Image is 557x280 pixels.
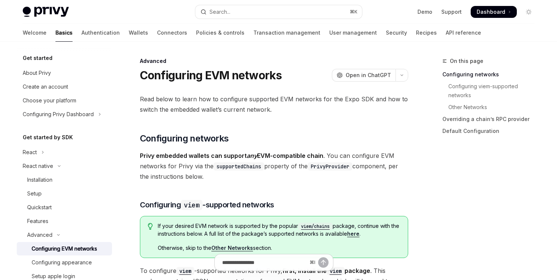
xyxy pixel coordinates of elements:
a: User management [329,24,377,42]
div: Advanced [27,230,52,239]
a: Other Networks [211,245,253,251]
button: Open in ChatGPT [332,69,396,82]
a: Authentication [81,24,120,42]
h5: Get started [23,54,52,63]
button: Open search [195,5,362,19]
div: Choose your platform [23,96,76,105]
button: Toggle Advanced section [17,228,112,242]
span: ⌘ K [350,9,358,15]
div: About Privy [23,69,51,77]
button: Toggle React section [17,146,112,159]
a: viem/chains [298,223,333,229]
span: Configuring networks [140,133,229,144]
a: Basics [55,24,73,42]
a: Quickstart [17,201,112,214]
div: Configuring appearance [32,258,92,267]
em: any [247,152,257,159]
a: Welcome [23,24,47,42]
h5: Get started by SDK [23,133,73,142]
code: PrivyProvider [308,162,352,171]
a: Configuring viem-supported networks [442,80,541,101]
div: Search... [209,7,230,16]
button: Toggle dark mode [523,6,535,18]
div: React [23,148,37,157]
a: Connectors [157,24,187,42]
span: . You can configure EVM networks for Privy via the property of the component, per the instruction... [140,150,408,182]
a: Configuring appearance [17,256,112,269]
a: Policies & controls [196,24,244,42]
a: here [347,230,359,237]
a: Transaction management [253,24,320,42]
a: Wallets [129,24,148,42]
a: Configuring networks [442,69,541,80]
span: If your desired EVM network is supported by the popular package, continue with the instructions b... [158,222,400,238]
div: Configuring Privy Dashboard [23,110,94,119]
div: Create an account [23,82,68,91]
a: Demo [417,8,432,16]
button: Send message [318,257,329,268]
a: Recipes [416,24,437,42]
span: Dashboard [477,8,505,16]
code: supportedChains [214,162,264,171]
div: Setup [27,189,42,198]
a: Setup [17,187,112,200]
div: Configuring EVM networks [32,244,97,253]
a: Support [441,8,462,16]
svg: Tip [148,223,153,230]
a: Security [386,24,407,42]
a: Dashboard [471,6,517,18]
button: Toggle Configuring Privy Dashboard section [17,108,112,121]
a: Default Configuration [442,125,541,137]
div: Advanced [140,57,408,65]
img: light logo [23,7,69,17]
strong: Privy embedded wallets can support EVM-compatible chain [140,152,323,159]
a: Choose your platform [17,94,112,107]
a: Overriding a chain’s RPC provider [442,113,541,125]
div: Installation [27,175,52,184]
a: Features [17,214,112,228]
span: Open in ChatGPT [346,71,391,79]
div: Quickstart [27,203,52,212]
a: Other Networks [442,101,541,113]
a: Create an account [17,80,112,93]
span: Configuring -supported networks [140,200,274,210]
a: API reference [446,24,481,42]
a: Configuring EVM networks [17,242,112,255]
span: On this page [450,57,483,66]
div: Features [27,217,48,226]
button: Toggle React native section [17,159,112,173]
a: About Privy [17,66,112,80]
code: viem [181,200,202,210]
input: Ask a question... [222,254,307,271]
span: Otherwise, skip to the section. [158,244,400,252]
span: Read below to learn how to configure supported EVM networks for the Expo SDK and how to switch th... [140,94,408,115]
h1: Configuring EVM networks [140,69,282,82]
code: viem/chains [298,223,333,230]
div: React native [23,162,53,171]
a: Installation [17,173,112,187]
